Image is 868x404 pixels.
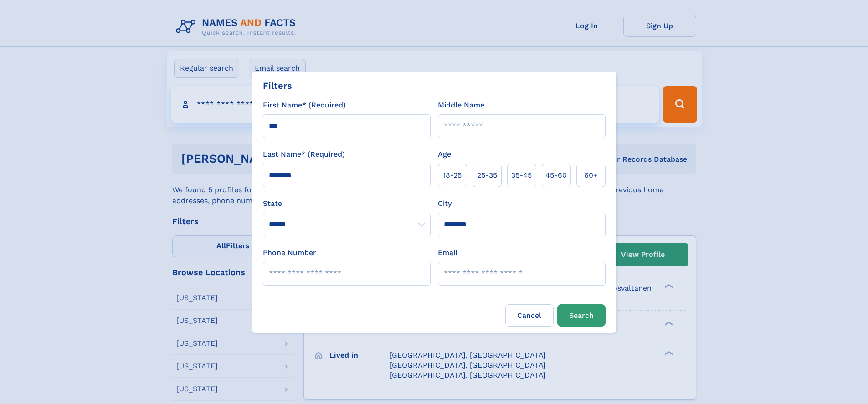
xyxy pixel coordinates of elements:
span: 45‑60 [545,170,567,181]
span: 18‑25 [443,170,462,181]
span: 60+ [584,170,598,181]
label: Email [438,247,457,258]
label: Cancel [505,304,554,327]
label: Phone Number [263,247,316,258]
div: Filters [263,79,292,92]
label: Last Name* (Required) [263,149,345,160]
label: Age [438,149,451,160]
span: 25‑35 [477,170,497,181]
label: Middle Name [438,100,484,111]
label: City [438,198,452,209]
button: Search [557,304,606,327]
label: State [263,198,431,209]
label: First Name* (Required) [263,100,346,111]
span: 35‑45 [511,170,532,181]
